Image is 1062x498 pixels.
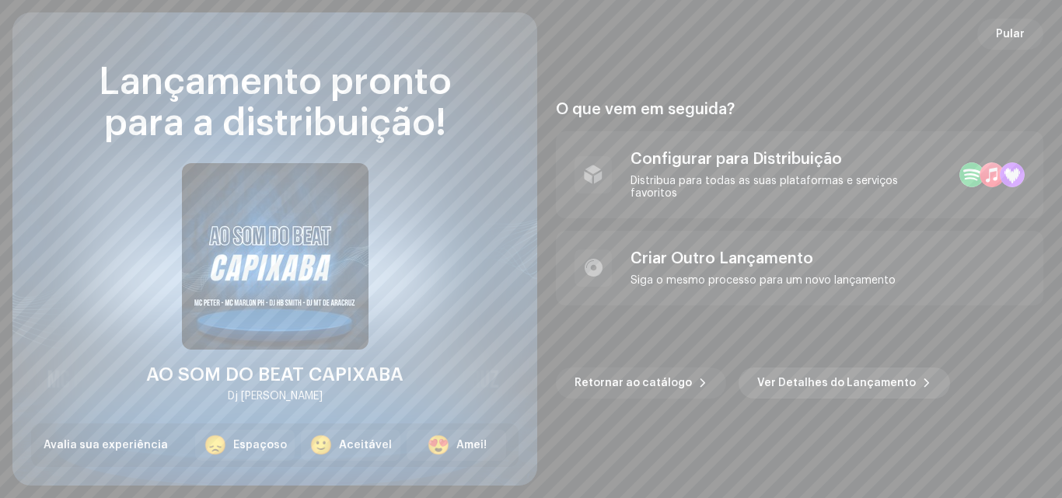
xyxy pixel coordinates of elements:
[556,100,1043,119] div: O que vem em seguida?
[996,19,1025,50] span: Pular
[739,367,950,399] button: Ver Detalhes do Lançamento
[339,437,392,454] div: Aceitável
[456,437,487,454] div: Amei!
[631,175,947,200] div: Distribua para todas as suas plataformas e serviços favoritos
[44,440,168,451] span: Avalia sua experiência
[146,365,403,384] font: AO SOM DO BEAT CAPIXABA
[556,231,1043,305] re-a-post-create-item: Criar Outro Lançamento
[31,62,519,145] div: Lançamento pronto para a distribuição!
[556,367,726,399] button: Retornar ao catálogo
[228,391,323,402] font: Dj [PERSON_NAME]
[631,150,947,169] div: Configurar para Distribuição
[977,19,1043,50] button: Pular
[575,367,692,399] span: Retornar ao catálogo
[309,436,333,454] font: 🙂
[631,274,896,287] div: Siga o mesmo processo para um novo lançamento
[757,367,916,399] span: Ver Detalhes do Lançamento
[631,249,896,268] div: Criar Outro Lançamento
[204,436,227,454] font: 😞
[182,163,369,350] img: eabfef43-fb54-4a73-b4d5-5e8cf30b0504
[556,131,1043,218] re-a-post-create-item: Configurar para Distribuição
[427,436,450,454] font: 😍
[233,440,287,451] font: Espaçoso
